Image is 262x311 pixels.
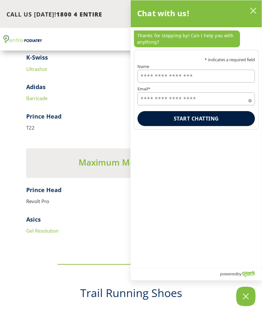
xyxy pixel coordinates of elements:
[26,83,46,91] strong: Adidas
[137,58,255,62] p: * indicates a required field
[137,111,255,126] button: Start chatting
[26,95,48,101] a: Barricade
[248,98,252,101] span: Required field
[6,10,177,19] p: CALL US [DATE]!
[237,270,242,278] span: by
[137,92,255,105] input: Email
[26,53,236,65] h4: K-Swiss
[26,156,236,171] h3: Maximum Motion Control
[220,268,262,280] a: Powered by Olark
[26,215,41,223] strong: Asics
[236,287,256,306] button: Close Chatbox
[56,10,102,18] span: 1800 4 ENTIRE
[26,66,47,72] a: Ultrashot
[26,227,59,234] a: Gel Resolution
[248,6,258,16] button: close chatbox
[26,197,236,206] p: Revolt Pro
[134,30,240,47] p: Thanks for stopping by! Can I help you with anything?
[26,285,236,304] h2: Trail Running Shoes
[137,87,255,91] label: Email*
[26,112,61,120] strong: Prince Head
[137,64,255,69] label: Name
[26,124,236,132] p: T22
[131,27,262,50] div: chat
[26,186,236,197] h4: Prince Head
[220,270,237,278] span: powered
[137,70,255,83] input: Name
[137,7,190,20] h2: Chat with us!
